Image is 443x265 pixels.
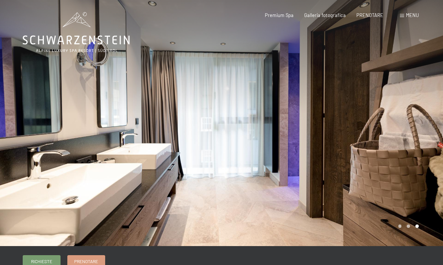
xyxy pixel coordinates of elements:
span: PRENOTARE [74,258,98,265]
span: RICHIESTE [31,258,52,265]
a: Galleria fotografica [304,12,346,18]
a: Premium Spa [265,12,294,18]
span: MENU [406,12,419,18]
a: PRENOTARE [356,12,383,18]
